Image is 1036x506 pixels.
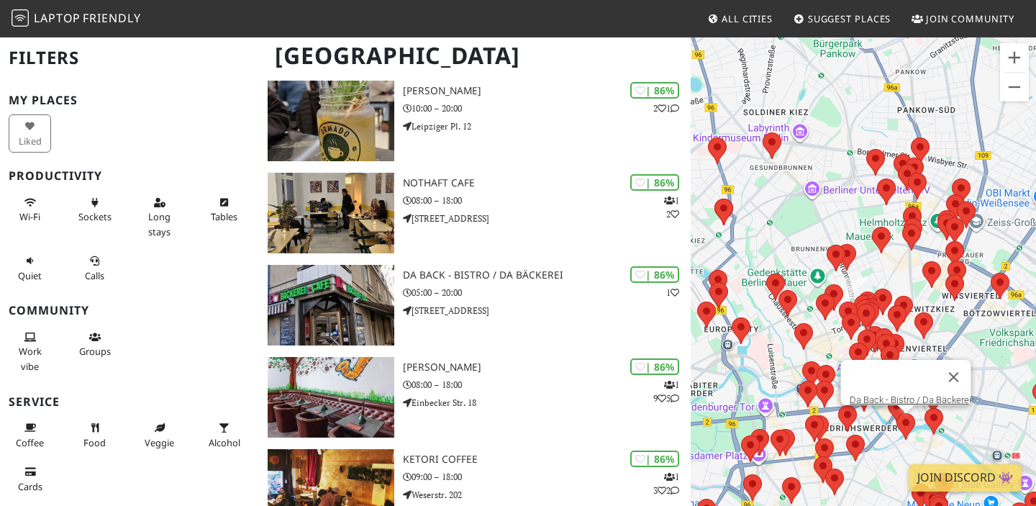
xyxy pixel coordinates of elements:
a: Ormado Kaffeehaus | 86% 21 [PERSON_NAME] 10:00 – 20:00 Leipziger Pl. 12 [259,81,691,161]
p: 1 2 [664,194,679,221]
span: Stable Wi-Fi [19,210,40,223]
button: Sockets [73,191,116,229]
a: Join Community [906,6,1020,32]
button: Work vibe [9,325,51,378]
h1: [GEOGRAPHIC_DATA] [263,36,688,76]
span: Group tables [79,345,111,358]
p: 1 [666,286,679,299]
span: Credit cards [18,480,42,493]
h3: Service [9,395,250,409]
p: 08:00 – 18:00 [403,194,691,207]
span: Quiet [18,269,42,282]
button: Cards [9,460,51,498]
div: | 86% [630,174,679,191]
span: Work-friendly tables [211,210,237,223]
button: Veggie [138,416,181,454]
p: Einbecker Str. 18 [403,396,691,410]
p: [STREET_ADDRESS] [403,304,691,317]
span: Join Community [926,12,1014,25]
button: Food [73,416,116,454]
span: Power sockets [78,210,112,223]
button: Long stays [138,191,181,243]
img: Ormado Kaffeehaus [268,81,394,161]
button: Groups [73,325,116,363]
h3: KETORI COFFEE [403,453,691,466]
h2: Filters [9,36,250,80]
img: Ormado Kaffeehaus [268,357,394,438]
button: Schließen [937,360,971,394]
span: Long stays [148,210,171,238]
span: Coffee [16,436,44,449]
a: LaptopFriendly LaptopFriendly [12,6,141,32]
h3: Productivity [9,169,250,183]
button: Calls [73,249,116,287]
div: | 86% [630,451,679,467]
span: Food [83,436,106,449]
a: Da Back - Bistro / Da Bäckerei | 86% 1 Da Back - Bistro / Da Bäckerei 05:00 – 20:00 [STREET_ADDRESS] [259,265,691,345]
div: | 86% [630,266,679,283]
span: Veggie [145,436,174,449]
span: All Cities [722,12,773,25]
button: Coffee [9,416,51,454]
img: LaptopFriendly [12,9,29,27]
a: Join Discord 👾 [909,464,1022,492]
button: Tables [203,191,245,229]
a: NOTHAFT CAFE | 86% 12 NOTHAFT CAFE 08:00 – 18:00 [STREET_ADDRESS] [259,173,691,253]
p: Leipziger Pl. 12 [403,119,691,133]
p: 09:00 – 18:00 [403,470,691,484]
img: Da Back - Bistro / Da Bäckerei [268,265,394,345]
button: Wi-Fi [9,191,51,229]
p: Weserstr. 202 [403,488,691,502]
p: 05:00 – 20:00 [403,286,691,299]
p: 2 1 [653,101,679,115]
span: Suggest Places [808,12,891,25]
h3: Da Back - Bistro / Da Bäckerei [403,269,691,281]
button: Verkleinern [1000,73,1029,101]
p: 10:00 – 20:00 [403,101,691,115]
h3: NOTHAFT CAFE [403,177,691,189]
p: 08:00 – 18:00 [403,378,691,392]
span: Friendly [83,10,140,26]
span: People working [19,345,42,372]
a: Ormado Kaffeehaus | 86% 195 [PERSON_NAME] 08:00 – 18:00 Einbecker Str. 18 [259,357,691,438]
p: [STREET_ADDRESS] [403,212,691,225]
h3: My Places [9,94,250,107]
h3: Community [9,304,250,317]
button: Quiet [9,249,51,287]
button: Vergrößern [1000,43,1029,72]
a: All Cities [701,6,778,32]
a: Da Back - Bistro / Da Bäckerei [850,394,971,405]
div: | 86% [630,358,679,375]
p: 1 3 2 [653,470,679,497]
span: Laptop [34,10,81,26]
img: NOTHAFT CAFE [268,173,394,253]
h3: [PERSON_NAME] [403,361,691,374]
p: 1 9 5 [653,378,679,405]
button: Alcohol [203,416,245,454]
span: Alcohol [209,436,240,449]
span: Video/audio calls [85,269,104,282]
a: Suggest Places [788,6,897,32]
